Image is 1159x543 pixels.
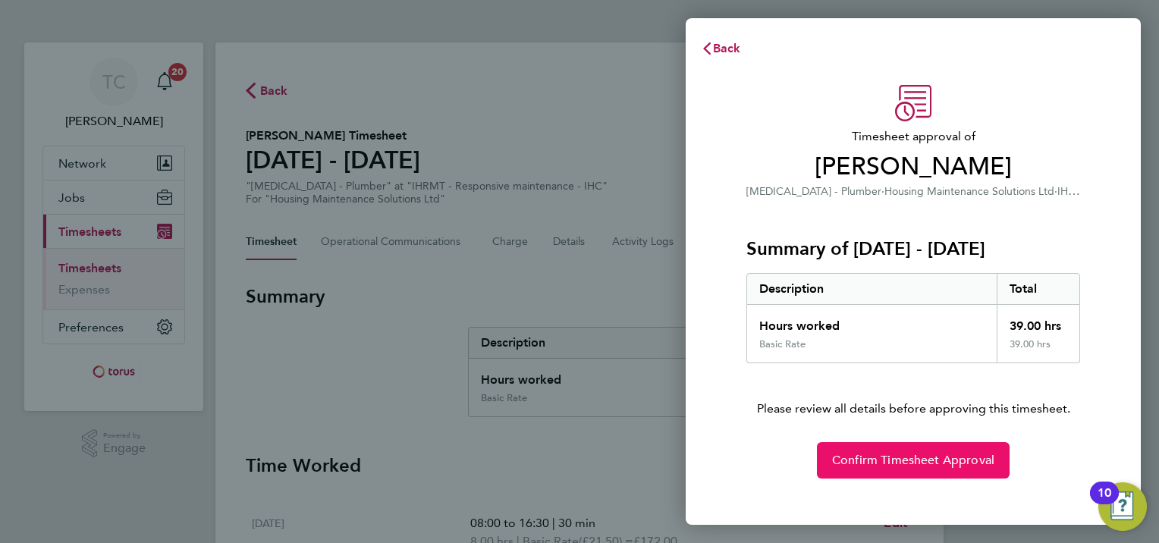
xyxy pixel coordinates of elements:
[1098,482,1147,531] button: Open Resource Center, 10 new notifications
[746,237,1080,261] h3: Summary of [DATE] - [DATE]
[746,127,1080,146] span: Timesheet approval of
[884,185,1054,198] span: Housing Maintenance Solutions Ltd
[747,274,997,304] div: Description
[817,442,1010,479] button: Confirm Timesheet Approval
[746,152,1080,182] span: [PERSON_NAME]
[832,453,994,468] span: Confirm Timesheet Approval
[759,338,806,350] div: Basic Rate
[997,274,1080,304] div: Total
[997,338,1080,363] div: 39.00 hrs
[746,273,1080,363] div: Summary of 22 - 28 Sep 2025
[713,41,741,55] span: Back
[1098,493,1111,513] div: 10
[997,305,1080,338] div: 39.00 hrs
[746,185,881,198] span: [MEDICAL_DATA] - Plumber
[728,363,1098,418] p: Please review all details before approving this timesheet.
[686,33,756,64] button: Back
[747,305,997,338] div: Hours worked
[1054,185,1057,198] span: ·
[881,185,884,198] span: ·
